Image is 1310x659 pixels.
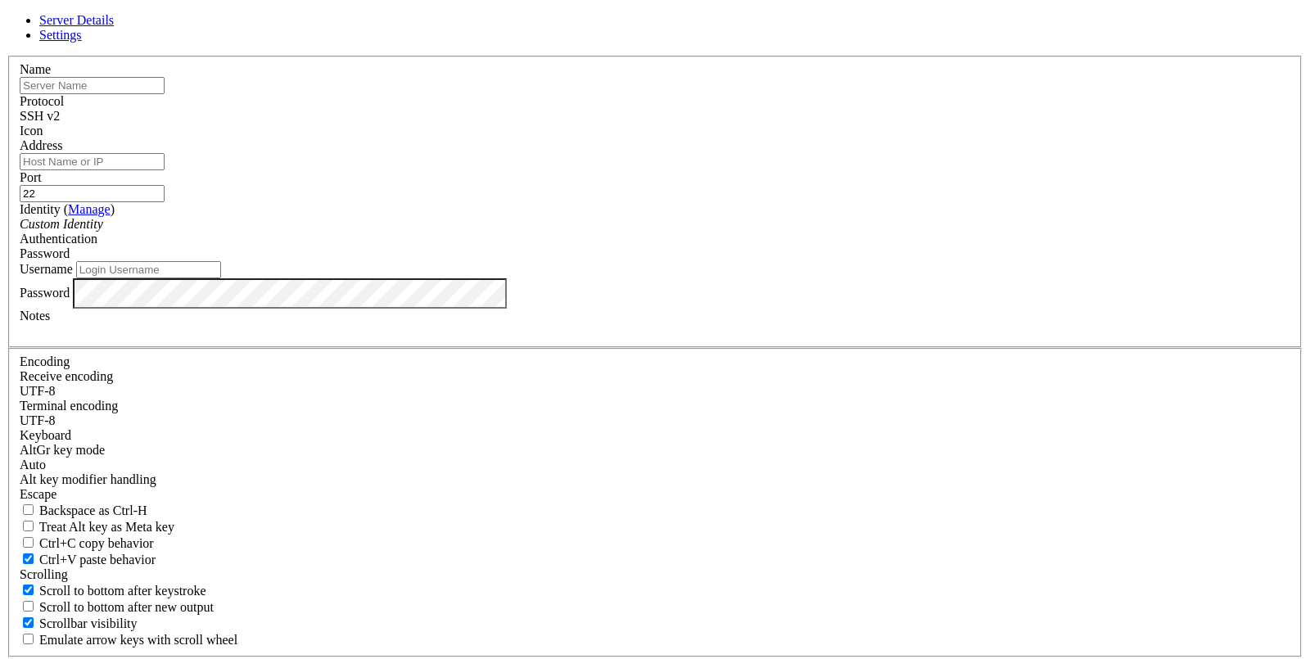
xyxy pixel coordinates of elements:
[39,553,156,566] span: Ctrl+V paste behavior
[7,279,1098,293] x-row: 82.1M).
[7,401,1098,415] x-row: Deleted archived journal /var/log/journal/84b0caacb807aad08a867571052c6936/system@49d19007ce794cc...
[7,183,1098,197] x-row: Deleted archived journal /var/log/journal/84b0caacb807aad08a867571052c6936/system@49d19007ce794cc...
[7,224,1098,238] x-row: 82.3M).
[20,633,237,647] label: When using the alternative screen buffer, and DECCKM (Application Cursor Keys) is active, mouse w...
[7,34,1098,47] x-row: 82.4M).
[20,616,138,630] label: The vertical scrollbar mode.
[76,261,221,278] input: Login Username
[23,617,34,628] input: Scrollbar visibility
[7,20,1098,34] x-row: Deleted archived journal /var/log/journal/84b0caacb807aad08a867571052c6936/system@49d19007ce794cc...
[20,286,70,300] label: Password
[151,538,158,552] div: (21, 39)
[20,600,214,614] label: Scroll to bottom after new output.
[20,384,1290,399] div: UTF-8
[23,504,34,515] input: Backspace as Ctrl-H
[23,601,34,612] input: Scroll to bottom after new output
[23,553,34,564] input: Ctrl+V paste behavior
[7,483,1098,497] x-row: Vacuuming done, freed 3.6G of archived journals from /var/log/journal/84b0caacb807aad08a867571052...
[7,510,1098,524] x-row: root@hiplet-39950:~# sudo truncate -s 0 /var/log/syslog
[20,384,56,398] span: UTF-8
[20,503,147,517] label: If true, the backspace should send BS ('\x08', aka ^H). Otherwise the backspace key should send '...
[20,458,1290,472] div: Auto
[7,265,1098,279] x-row: Deleted archived journal /var/log/journal/84b0caacb807aad08a867571052c6936/system@49d19007ce794cc...
[20,413,56,427] span: UTF-8
[7,210,1098,224] x-row: Deleted archived journal /var/log/journal/84b0caacb807aad08a867571052c6936/system@49d19007ce794cc...
[7,129,1098,143] x-row: Deleted archived journal /var/log/journal/84b0caacb807aad08a867571052c6936/system@49d19007ce794cc...
[20,309,50,323] label: Notes
[7,61,1098,75] x-row: 82.3M).
[23,537,34,548] input: Ctrl+C copy behavior
[7,142,1098,156] x-row: 82.0M).
[20,584,206,598] label: Whether to scroll to the bottom on any keystroke.
[7,47,1098,61] x-row: Deleted archived journal /var/log/journal/84b0caacb807aad08a867571052c6936/system@49d19007ce794cc...
[7,333,1098,347] x-row: 82.3M).
[20,443,105,457] label: Set the expected encoding for data received from the host. If the encodings do not match, visual ...
[20,153,165,170] input: Host Name or IP
[20,246,70,260] span: Password
[20,369,113,383] label: Set the expected encoding for data received from the host. If the encodings do not match, visual ...
[7,306,1098,320] x-row: 82.3M).
[7,88,1098,102] x-row: 82.2M).
[20,232,97,246] label: Authentication
[7,524,1098,538] x-row: root@hiplet-39950:~# sudo rm /var/log/syslog.1 /var/log/syslog.*.gz
[23,585,34,595] input: Scroll to bottom after keystroke
[7,374,1098,388] x-row: Deleted archived journal /var/log/journal/84b0caacb807aad08a867571052c6936/system@49d19007ce794cc...
[20,487,56,501] span: Escape
[39,600,214,614] span: Scroll to bottom after new output
[7,102,1098,115] x-row: Deleted archived journal /var/log/journal/84b0caacb807aad08a867571052c6936/system@49d19007ce794cc...
[39,633,237,647] span: Emulate arrow keys with scroll wheel
[20,472,156,486] label: Controls how the Alt key is handled. Escape: Send an ESC prefix. 8-Bit: Add 128 to the typed char...
[23,634,34,644] input: Emulate arrow keys with scroll wheel
[39,13,114,27] a: Server Details
[39,616,138,630] span: Scrollbar visibility
[20,109,1290,124] div: SSH v2
[7,537,1098,551] x-row: root@hiplet-39950:~#
[20,567,68,581] label: Scrolling
[7,456,1098,470] x-row: Deleted archived journal /var/log/journal/84b0caacb807aad08a867571052c6936/system@49d19007ce794cc...
[68,202,111,216] a: Manage
[20,62,51,76] label: Name
[20,246,1290,261] div: Password
[20,458,46,472] span: Auto
[20,217,103,231] i: Custom Identity
[20,77,165,94] input: Server Name
[7,7,1098,20] x-row: 82.2M).
[20,185,165,202] input: Port Number
[20,138,62,152] label: Address
[7,360,1098,374] x-row: 82.0M).
[7,74,1098,88] x-row: Deleted archived journal /var/log/journal/84b0caacb807aad08a867571052c6936/system@49d19007ce794cc...
[7,156,1098,170] x-row: Deleted archived journal /var/log/journal/84b0caacb807aad08a867571052c6936/system@49d19007ce794cc...
[20,109,60,123] span: SSH v2
[64,202,115,216] span: ( )
[7,238,1098,252] x-row: Deleted archived journal /var/log/journal/84b0caacb807aad08a867571052c6936/system@49d19007ce794cc...
[20,217,1290,232] div: Custom Identity
[7,251,1098,265] x-row: 82.3M).
[39,536,154,550] span: Ctrl+C copy behavior
[7,197,1098,211] x-row: 82.4M).
[20,520,174,534] label: Whether the Alt key acts as a Meta key or as a distinct Alt key.
[7,170,1098,184] x-row: 82.1M).
[7,115,1098,129] x-row: 82.1M).
[20,354,70,368] label: Encoding
[7,292,1098,306] x-row: Deleted archived journal /var/log/journal/84b0caacb807aad08a867571052c6936/system@49d19007ce794cc...
[7,415,1098,429] x-row: 81.9M).
[20,536,154,550] label: Ctrl-C copies if true, send ^C to host if false. Ctrl-Shift-C sends ^C to host if true, copies if...
[7,347,1098,361] x-row: Deleted archived journal /var/log/journal/84b0caacb807aad08a867571052c6936/system@49d19007ce794cc...
[20,94,64,108] label: Protocol
[20,487,1290,502] div: Escape
[20,124,43,138] label: Icon
[20,413,1290,428] div: UTF-8
[39,28,82,42] a: Settings
[7,388,1098,402] x-row: 82.0M).
[7,469,1098,483] x-row: 82.1M).
[20,553,156,566] label: Ctrl+V pastes if true, sends ^V to host if false. Ctrl+Shift+V sends ^V to host if true, pastes i...
[20,170,42,184] label: Port
[23,521,34,531] input: Treat Alt key as Meta key
[39,584,206,598] span: Scroll to bottom after keystroke
[7,442,1098,456] x-row: 81.9M).
[20,428,71,442] label: Keyboard
[39,520,174,534] span: Treat Alt key as Meta key
[20,202,115,216] label: Identity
